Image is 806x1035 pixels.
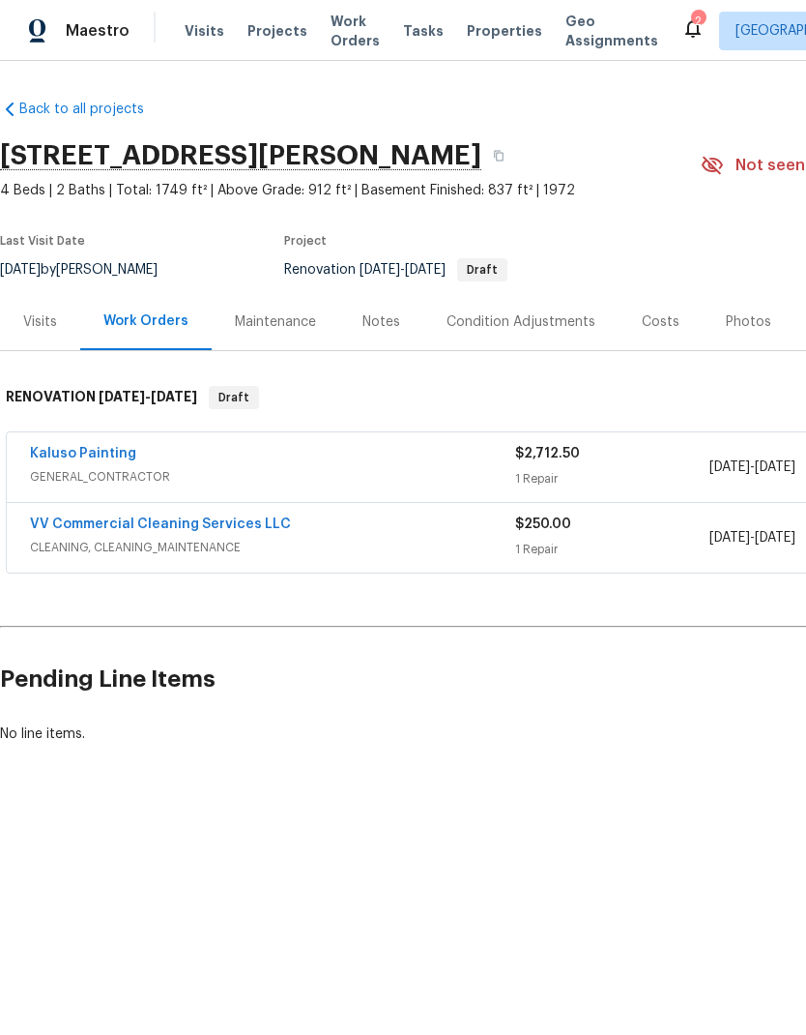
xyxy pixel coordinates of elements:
[30,447,136,460] a: Kaluso Painting
[6,386,197,409] h6: RENOVATION
[459,264,505,276] span: Draft
[331,12,380,50] span: Work Orders
[360,263,400,277] span: [DATE]
[709,528,795,547] span: -
[235,312,316,332] div: Maintenance
[30,467,515,487] span: GENERAL_CONTRACTOR
[446,312,595,332] div: Condition Adjustments
[103,311,188,331] div: Work Orders
[362,312,400,332] div: Notes
[515,517,571,531] span: $250.00
[66,21,130,41] span: Maestro
[284,263,507,277] span: Renovation
[755,460,795,474] span: [DATE]
[30,517,291,531] a: VV Commercial Cleaning Services LLC
[515,469,709,488] div: 1 Repair
[709,531,750,545] span: [DATE]
[691,12,705,31] div: 2
[403,24,444,38] span: Tasks
[467,21,542,41] span: Properties
[185,21,224,41] span: Visits
[405,263,446,277] span: [DATE]
[726,312,771,332] div: Photos
[515,447,580,460] span: $2,712.50
[30,538,515,557] span: CLEANING, CLEANING_MAINTENANCE
[642,312,679,332] div: Costs
[565,12,658,50] span: Geo Assignments
[247,21,307,41] span: Projects
[515,540,709,559] div: 1 Repair
[99,390,145,403] span: [DATE]
[481,138,516,173] button: Copy Address
[99,390,197,403] span: -
[151,390,197,403] span: [DATE]
[211,388,257,407] span: Draft
[755,531,795,545] span: [DATE]
[284,235,327,247] span: Project
[23,312,57,332] div: Visits
[709,458,795,477] span: -
[709,460,750,474] span: [DATE]
[360,263,446,277] span: -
